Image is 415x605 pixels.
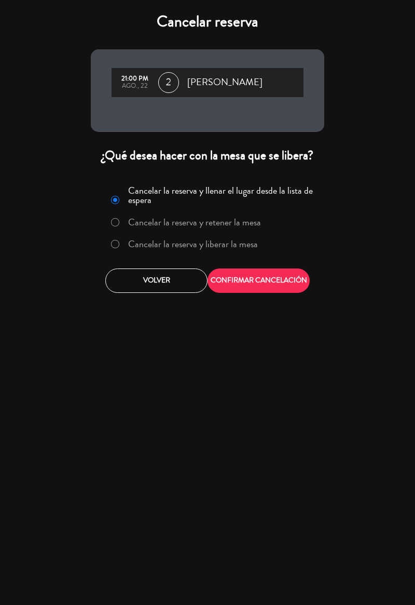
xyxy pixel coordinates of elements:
h4: Cancelar reserva [91,12,324,31]
button: Volver [105,268,208,293]
span: 2 [158,72,179,93]
button: CONFIRMAR CANCELACIÓN [208,268,310,293]
label: Cancelar la reserva y liberar la mesa [128,239,258,249]
div: ¿Qué desea hacer con la mesa que se libera? [91,147,324,164]
div: 21:00 PM [117,75,153,83]
label: Cancelar la reserva y retener la mesa [128,218,261,227]
div: ago., 22 [117,83,153,90]
span: [PERSON_NAME] [187,75,262,90]
label: Cancelar la reserva y llenar el lugar desde la lista de espera [128,186,318,205]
